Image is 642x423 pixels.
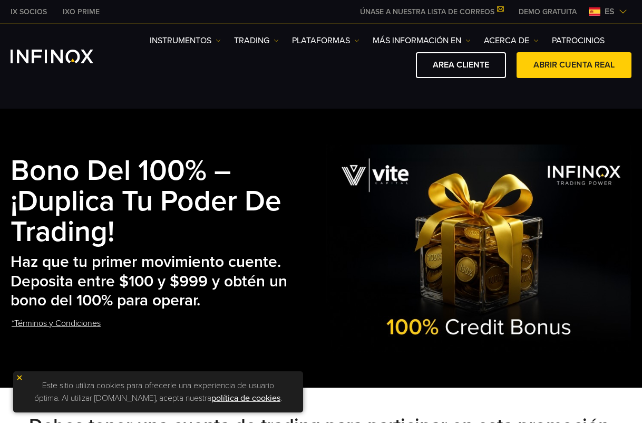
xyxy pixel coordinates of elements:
[292,34,359,47] a: PLATAFORMAS
[234,34,279,47] a: TRADING
[11,50,118,63] a: INFINOX Logo
[11,311,102,337] a: *Términos y Condiciones
[150,34,221,47] a: Instrumentos
[11,253,326,311] h2: Haz que tu primer movimiento cuente. Deposita entre $100 y $999 y obtén un bono del 100% para ope...
[416,52,506,78] a: AREA CLIENTE
[600,5,619,18] span: es
[16,374,23,381] img: yellow close icon
[511,6,585,17] a: INFINOX MENU
[3,6,55,17] a: INFINOX
[211,393,280,403] a: política de cookies
[11,153,281,249] strong: Bono del 100% – ¡Duplica tu poder de trading!
[373,34,471,47] a: Más información en
[517,52,631,78] a: ABRIR CUENTA REAL
[55,6,108,17] a: INFINOX
[484,34,539,47] a: ACERCA DE
[18,377,298,407] p: Este sitio utiliza cookies para ofrecerle una experiencia de usuario óptima. Al utilizar [DOMAIN_...
[352,7,511,16] a: ÚNASE A NUESTRA LISTA DE CORREOS
[552,34,605,47] a: Patrocinios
